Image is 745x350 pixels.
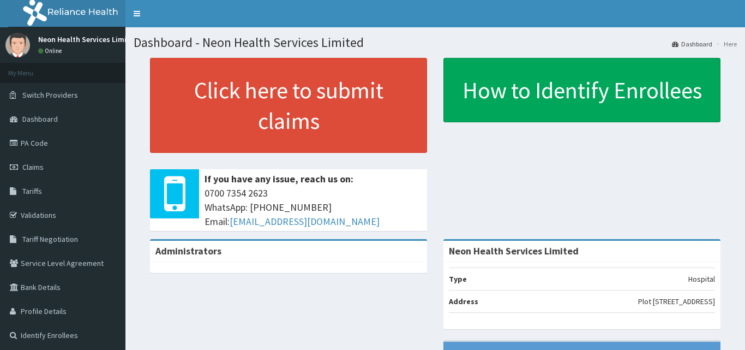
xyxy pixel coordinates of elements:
b: If you have any issue, reach us on: [205,173,353,185]
a: How to Identify Enrollees [443,58,720,122]
span: Dashboard [22,114,58,124]
b: Address [449,296,478,306]
b: Type [449,274,467,284]
a: Click here to submit claims [150,58,427,153]
a: [EMAIL_ADDRESS][DOMAIN_NAME] [230,215,380,228]
span: Tariff Negotiation [22,234,78,244]
strong: Neon Health Services Limited [449,245,579,257]
span: Tariffs [22,186,42,196]
a: Online [38,47,64,55]
p: Neon Health Services Limited [38,35,138,43]
span: Claims [22,162,44,172]
li: Here [713,39,737,49]
p: Plot [STREET_ADDRESS] [638,296,715,307]
b: Administrators [155,245,221,257]
p: Hospital [688,274,715,284]
span: Switch Providers [22,90,78,100]
h1: Dashboard - Neon Health Services Limited [134,35,737,50]
span: 0700 7354 2623 WhatsApp: [PHONE_NUMBER] Email: [205,186,422,228]
a: Dashboard [672,39,712,49]
img: User Image [5,33,30,57]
